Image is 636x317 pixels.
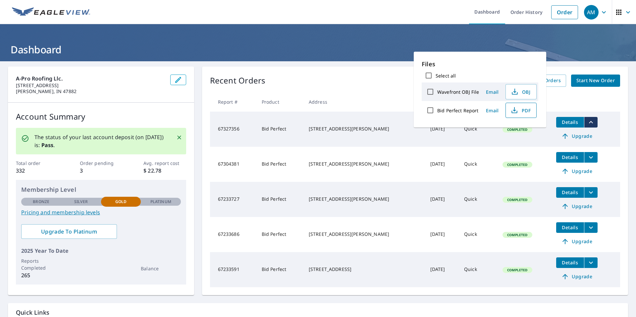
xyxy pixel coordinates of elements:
button: Email [482,87,503,97]
span: Completed [503,127,531,132]
p: Recent Orders [210,75,266,87]
span: Upgrade [560,167,594,175]
img: EV Logo [12,7,90,17]
a: Pricing and membership levels [21,208,181,216]
a: Upgrade [556,131,598,141]
button: PDF [505,103,537,118]
b: Pass [41,141,54,149]
button: filesDropdownBtn-67233727 [584,187,598,198]
button: detailsBtn-67233591 [556,257,584,268]
h1: Dashboard [8,43,628,56]
p: Bronze [33,199,49,205]
label: Wavefront OBJ File [437,89,479,95]
td: Bid Perfect [256,217,303,252]
td: 67327356 [210,112,256,147]
button: filesDropdownBtn-67233686 [584,222,598,233]
a: Upgrade [556,236,598,247]
span: Upgrade [560,238,594,245]
td: [DATE] [425,147,459,182]
a: Order [551,5,578,19]
p: Silver [74,199,88,205]
p: $ 22.78 [143,167,186,175]
p: 332 [16,167,58,175]
p: 2025 Year To Date [21,247,181,255]
span: Upgrade [560,273,594,281]
a: Start New Order [571,75,620,87]
span: Completed [503,162,531,167]
span: OBJ [510,88,531,96]
p: The status of your last account deposit (on [DATE]) is: . [34,133,168,149]
a: Upgrade [556,201,598,212]
p: Account Summary [16,111,186,123]
span: Upgrade To Platinum [26,228,112,235]
a: Upgrade To Platinum [21,224,117,239]
p: Membership Level [21,185,181,194]
td: 67233686 [210,217,256,252]
td: Quick [459,252,497,287]
button: detailsBtn-67327356 [556,117,584,128]
div: [STREET_ADDRESS][PERSON_NAME] [309,161,420,167]
td: Bid Perfect [256,252,303,287]
p: Reports Completed [21,257,61,271]
div: [STREET_ADDRESS][PERSON_NAME] [309,126,420,132]
span: Details [560,259,580,266]
p: Quick Links [16,308,620,317]
p: Platinum [150,199,171,205]
p: [PERSON_NAME], IN 47882 [16,88,165,94]
td: Bid Perfect [256,112,303,147]
button: detailsBtn-67304381 [556,152,584,163]
span: Completed [503,268,531,272]
span: Completed [503,197,531,202]
label: Select all [436,73,456,79]
span: Completed [503,233,531,237]
p: Avg. report cost [143,160,186,167]
span: Start New Order [576,77,615,85]
th: Report # [210,92,256,112]
td: Quick [459,147,497,182]
td: [DATE] [425,217,459,252]
a: Upgrade [556,166,598,177]
span: Details [560,224,580,231]
td: Bid Perfect [256,147,303,182]
td: 67304381 [210,147,256,182]
label: Bid Perfect Report [437,107,478,114]
p: 3 [80,167,122,175]
button: detailsBtn-67233686 [556,222,584,233]
th: Address [303,92,425,112]
span: Details [560,154,580,160]
span: Email [484,107,500,114]
td: [DATE] [425,182,459,217]
div: AM [584,5,599,20]
td: Quick [459,112,497,147]
td: Bid Perfect [256,182,303,217]
p: Files [422,60,538,69]
div: [STREET_ADDRESS] [309,266,420,273]
span: Email [484,89,500,95]
button: detailsBtn-67233727 [556,187,584,198]
div: [STREET_ADDRESS][PERSON_NAME] [309,196,420,202]
span: PDF [510,106,531,114]
p: 265 [21,271,61,279]
th: Product [256,92,303,112]
p: [STREET_ADDRESS] [16,82,165,88]
button: Close [175,133,184,142]
p: A-Pro Roofing Llc. [16,75,165,82]
p: Order pending [80,160,122,167]
p: Balance [141,265,181,272]
td: Quick [459,217,497,252]
td: 67233727 [210,182,256,217]
p: Gold [115,199,127,205]
td: Quick [459,182,497,217]
td: 67233591 [210,252,256,287]
button: filesDropdownBtn-67233591 [584,257,598,268]
button: filesDropdownBtn-67327356 [584,117,598,128]
button: OBJ [505,84,537,99]
span: Upgrade [560,132,594,140]
span: Details [560,189,580,195]
a: Upgrade [556,271,598,282]
td: [DATE] [425,252,459,287]
button: filesDropdownBtn-67304381 [584,152,598,163]
span: Upgrade [560,202,594,210]
td: [DATE] [425,112,459,147]
div: [STREET_ADDRESS][PERSON_NAME] [309,231,420,238]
